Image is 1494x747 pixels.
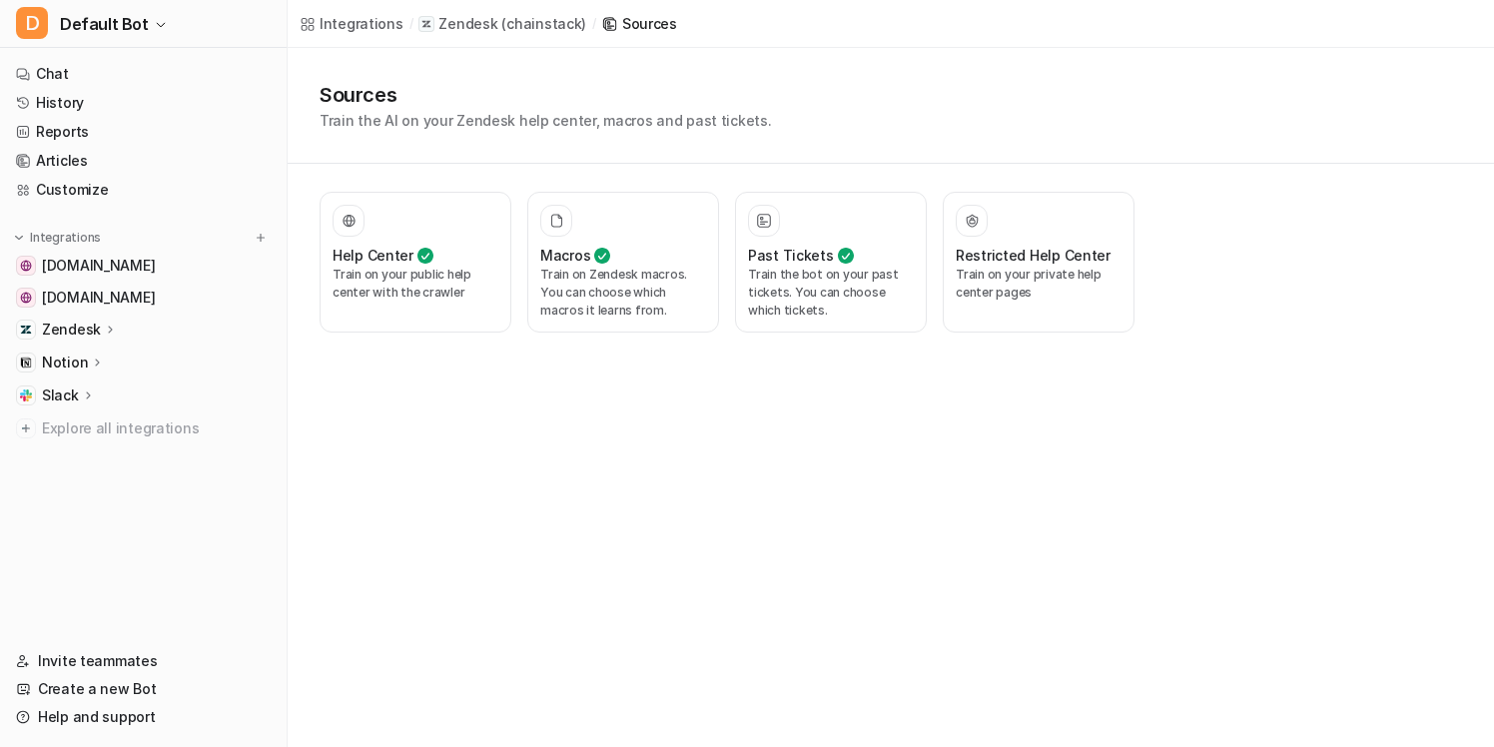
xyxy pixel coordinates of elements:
[320,80,772,110] h1: Sources
[418,14,586,34] a: Zendesk(chainstack)
[8,228,107,248] button: Integrations
[8,675,279,703] a: Create a new Bot
[20,389,32,401] img: Slack
[735,192,927,333] button: Past TicketsTrain the bot on your past tickets. You can choose which tickets.
[943,192,1134,333] button: Restricted Help CenterTrain on your private help center pages
[60,10,149,38] span: Default Bot
[8,414,279,442] a: Explore all integrations
[300,13,403,34] a: Integrations
[16,418,36,438] img: explore all integrations
[20,357,32,369] img: Notion
[333,245,413,266] h3: Help Center
[540,245,590,266] h3: Macros
[42,353,88,373] p: Notion
[956,245,1111,266] h3: Restricted Help Center
[20,292,32,304] img: chainstack.com
[42,288,155,308] span: [DOMAIN_NAME]
[592,15,596,33] span: /
[320,13,403,34] div: Integrations
[8,60,279,88] a: Chat
[748,245,834,266] h3: Past Tickets
[320,110,772,131] p: Train the AI on your Zendesk help center, macros and past tickets.
[8,252,279,280] a: docs.chainstack.com[DOMAIN_NAME]
[409,15,413,33] span: /
[602,13,677,34] a: Sources
[501,14,586,34] p: ( chainstack )
[30,230,101,246] p: Integrations
[8,647,279,675] a: Invite teammates
[42,412,271,444] span: Explore all integrations
[254,231,268,245] img: menu_add.svg
[8,118,279,146] a: Reports
[16,7,48,39] span: D
[8,176,279,204] a: Customize
[8,89,279,117] a: History
[622,13,677,34] div: Sources
[8,703,279,731] a: Help and support
[42,385,79,405] p: Slack
[956,266,1121,302] p: Train on your private help center pages
[748,266,914,320] p: Train the bot on your past tickets. You can choose which tickets.
[42,320,101,340] p: Zendesk
[8,147,279,175] a: Articles
[333,266,498,302] p: Train on your public help center with the crawler
[20,324,32,336] img: Zendesk
[438,14,497,34] p: Zendesk
[527,192,719,333] button: MacrosTrain on Zendesk macros. You can choose which macros it learns from.
[8,284,279,312] a: chainstack.com[DOMAIN_NAME]
[12,231,26,245] img: expand menu
[540,266,706,320] p: Train on Zendesk macros. You can choose which macros it learns from.
[20,260,32,272] img: docs.chainstack.com
[42,256,155,276] span: [DOMAIN_NAME]
[320,192,511,333] button: Help CenterTrain on your public help center with the crawler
